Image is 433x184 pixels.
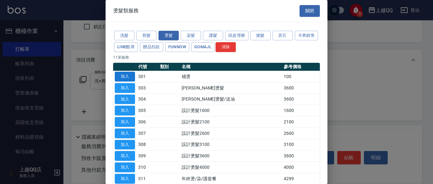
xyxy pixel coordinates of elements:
[250,31,271,41] button: 接髮
[137,150,158,162] td: 309
[137,162,158,173] td: 310
[115,95,135,104] button: 加入
[114,42,138,52] button: LINE酷券
[203,31,223,41] button: 護髮
[113,8,139,14] span: 燙髮類服務
[137,105,158,116] td: 305
[115,83,135,93] button: 加入
[300,5,320,17] button: 關閉
[136,31,157,41] button: 剪髮
[137,139,158,150] td: 308
[225,31,249,41] button: 頭皮理療
[180,116,282,128] td: 設計燙髮2100
[282,139,320,150] td: 3100
[115,128,135,138] button: 加入
[180,150,282,162] td: 設計燙髮3600
[180,82,282,94] td: [PERSON_NAME]燙髮
[114,31,134,41] button: 洗髮
[115,162,135,172] button: 加入
[282,94,320,105] td: 3600
[216,42,236,52] button: 清除
[282,105,320,116] td: 1600
[115,174,135,184] button: 加入
[137,82,158,94] td: 303
[115,117,135,127] button: 加入
[180,128,282,139] td: 設計燙髮2600
[140,42,163,52] button: 贈品扣款
[295,31,318,41] button: 卡券銷售
[282,71,320,82] td: 100
[180,94,282,105] td: [PERSON_NAME]燙髮/送油
[180,162,282,173] td: 設計燙髮4000
[180,71,282,82] td: 補燙
[180,105,282,116] td: 設計燙髮1600
[282,82,320,94] td: 3600
[282,162,320,173] td: 4000
[282,150,320,162] td: 3600
[273,31,293,41] button: 其它
[181,31,201,41] button: 染髮
[180,139,282,150] td: 設計燙髮3100
[158,63,180,71] th: 類別
[180,63,282,71] th: 名稱
[282,63,320,71] th: 參考價格
[191,42,215,52] button: GOMAJL
[165,42,189,52] button: FUNNOW
[137,63,158,71] th: 代號
[113,55,320,60] p: 11 筆服務
[115,151,135,161] button: 加入
[282,116,320,128] td: 2100
[137,116,158,128] td: 306
[137,71,158,82] td: 301
[115,106,135,115] button: 加入
[115,72,135,82] button: 加入
[137,128,158,139] td: 307
[115,140,135,150] button: 加入
[158,31,179,41] button: 燙髮
[137,94,158,105] td: 304
[282,128,320,139] td: 2600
